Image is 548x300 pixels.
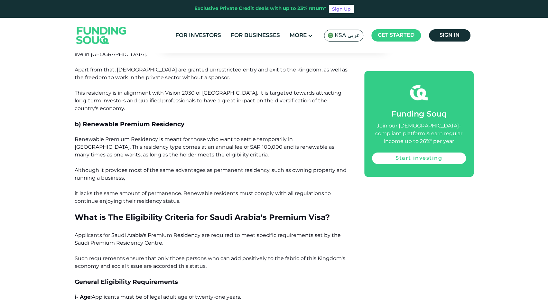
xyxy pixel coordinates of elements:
img: Logo [70,19,133,52]
span: Applicants for Saudi Arabia's Premium Residency are required to meet specific requirements set by... [75,232,345,269]
span: Although it provides most of the same advantages as permanent residency, such as owning property ... [75,167,347,204]
a: For Businesses [229,30,282,41]
span: Apart from that, [DEMOGRAPHIC_DATA] are granted unrestricted entry and exit to the Kingdom, as we... [75,67,348,111]
div: Exclusive Private Credit deals with up to 23% return* [194,5,326,13]
span: Funding Souq [391,110,447,118]
a: Sign Up [329,5,354,13]
a: Start investing [372,152,466,164]
a: Sign in [429,29,470,42]
div: Join our [DEMOGRAPHIC_DATA]-compliant platform & earn regular income up to 26%* per year [372,122,466,145]
img: SA Flag [328,33,333,38]
span: Sign in [440,33,460,38]
span: Get started [378,33,414,38]
span: More [290,33,307,38]
span: b) Renewable Premium Residency [75,120,184,128]
span: KSA عربي [335,32,360,39]
span: As a holder of Permanent Premium Residency, an expatriate can enjoy living in [GEOGRAPHIC_DATA] p... [75,13,342,57]
span: General Eligibility Requirements [75,278,178,286]
span: Renewable Premium Residency is meant for those who want to settle temporarily in [GEOGRAPHIC_DATA... [75,136,334,158]
span: Applicants must be of legal adult age of twenty-one years. [92,294,241,300]
span: i- Age: [75,294,92,300]
a: For Investors [174,30,223,41]
span: What is The Eligibility Criteria for Saudi Arabia's Premium Visa? [75,212,330,222]
img: fsicon [410,84,428,101]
